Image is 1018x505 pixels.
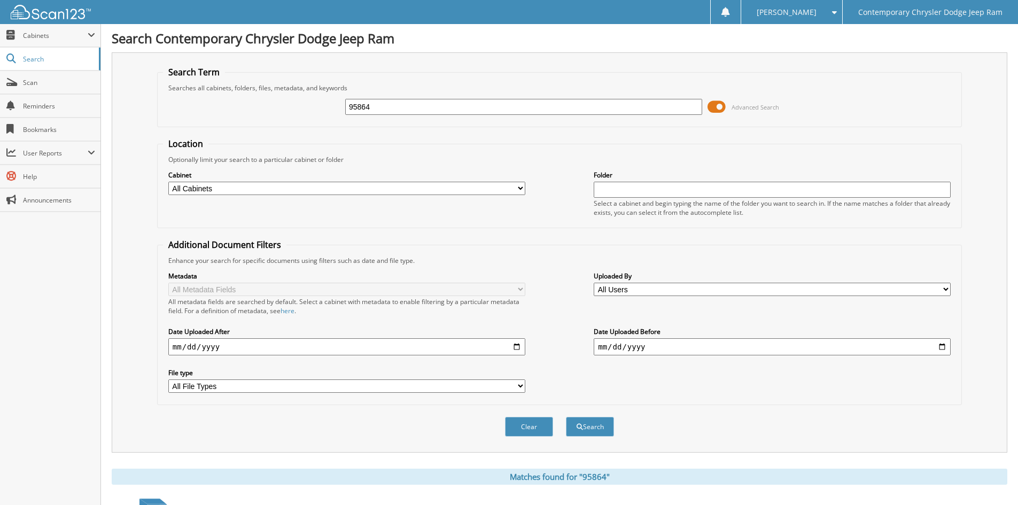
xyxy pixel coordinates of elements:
span: Reminders [23,102,95,111]
div: Searches all cabinets, folders, files, metadata, and keywords [163,83,956,92]
span: Scan [23,78,95,87]
span: Announcements [23,196,95,205]
input: start [168,338,525,355]
div: Optionally limit your search to a particular cabinet or folder [163,155,956,164]
label: Metadata [168,271,525,281]
img: scan123-logo-white.svg [11,5,91,19]
div: Select a cabinet and begin typing the name of the folder you want to search in. If the name match... [594,199,951,217]
span: Cabinets [23,31,88,40]
label: Folder [594,170,951,180]
div: Matches found for "95864" [112,469,1007,485]
legend: Location [163,138,208,150]
label: Cabinet [168,170,525,180]
span: [PERSON_NAME] [757,9,817,15]
span: Advanced Search [732,103,779,111]
button: Clear [505,417,553,437]
button: Search [566,417,614,437]
label: Date Uploaded Before [594,327,951,336]
label: Date Uploaded After [168,327,525,336]
a: here [281,306,294,315]
span: Help [23,172,95,181]
span: Contemporary Chrysler Dodge Jeep Ram [858,9,1003,15]
span: User Reports [23,149,88,158]
span: Search [23,55,94,64]
legend: Search Term [163,66,225,78]
div: Enhance your search for specific documents using filters such as date and file type. [163,256,956,265]
div: All metadata fields are searched by default. Select a cabinet with metadata to enable filtering b... [168,297,525,315]
h1: Search Contemporary Chrysler Dodge Jeep Ram [112,29,1007,47]
legend: Additional Document Filters [163,239,286,251]
input: end [594,338,951,355]
label: File type [168,368,525,377]
span: Bookmarks [23,125,95,134]
label: Uploaded By [594,271,951,281]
